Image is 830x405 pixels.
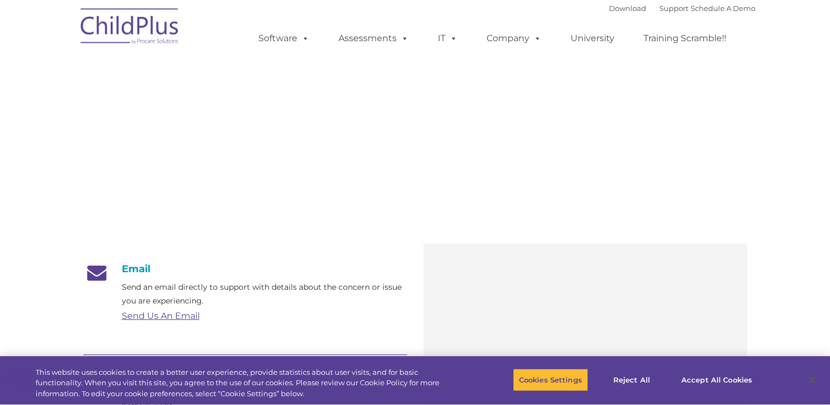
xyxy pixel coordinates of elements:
img: ChildPlus by Procare Solutions [75,1,185,55]
h4: Email [83,263,407,275]
a: Schedule A Demo [691,4,755,13]
font: | [609,4,755,13]
button: Close [800,368,825,392]
button: Reject All [597,368,666,391]
a: Assessments [328,27,420,49]
a: Support [659,4,688,13]
a: Send Us An Email [122,311,200,321]
div: This website uses cookies to create a better user experience, provide statistics about user visit... [36,367,456,400]
a: IT [427,27,468,49]
a: University [560,27,625,49]
button: Cookies Settings [513,368,588,391]
a: Software [247,27,320,49]
a: Company [476,27,552,49]
a: Download [609,4,646,13]
a: Training Scramble!! [633,27,737,49]
button: Accept All Cookies [675,368,758,391]
p: Send an email directly to support with details about the concern or issue you are experiencing. [122,280,407,308]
